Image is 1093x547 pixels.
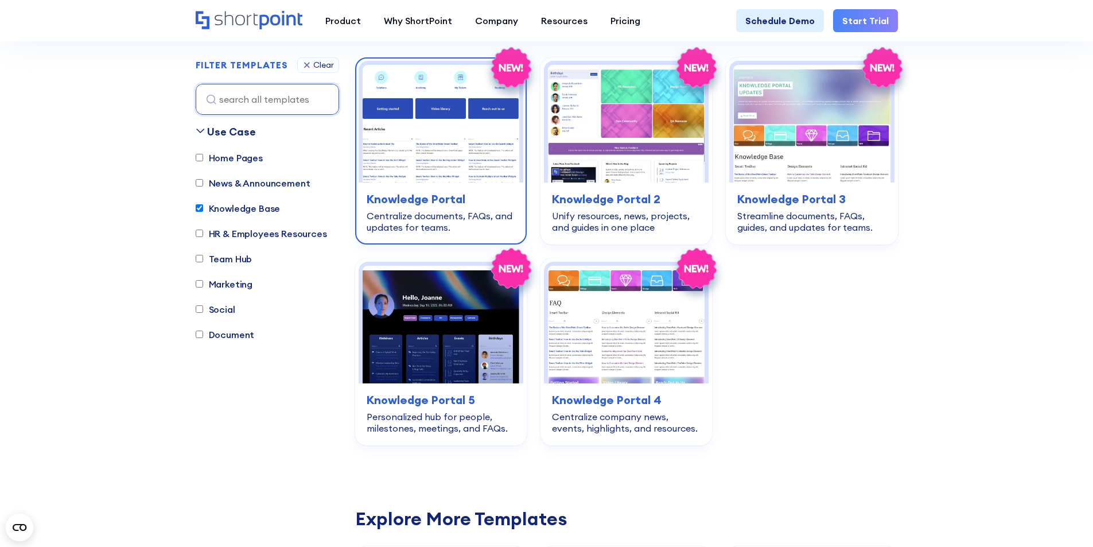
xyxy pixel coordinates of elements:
[833,9,898,32] a: Start Trial
[196,151,263,165] label: Home Pages
[355,57,527,245] a: Knowledge Portal – SharePoint Knowledge Base Template: Centralize documents, FAQs, and updates fo...
[367,391,515,409] h3: Knowledge Portal 5
[548,266,705,383] img: Knowledge Portal 4 – SharePoint Wiki Template: Centralize company news, events, highlights, and r...
[196,302,235,316] label: Social
[196,154,203,162] input: Home Pages
[367,411,515,434] div: Personalized hub for people, milestones, meetings, and FAQs.
[530,9,599,32] a: Resources
[726,57,897,245] a: Knowledge Portal 3 – Best SharePoint Template For Knowledge Base: Streamline documents, FAQs, gui...
[355,258,527,445] a: Knowledge Portal 5 – SharePoint Profile Page: Personalized hub for people, milestones, meetings, ...
[196,328,255,342] label: Document
[736,9,824,32] a: Schedule Demo
[355,510,898,528] div: Explore More Templates
[196,11,302,30] a: Home
[540,258,712,445] a: Knowledge Portal 4 – SharePoint Wiki Template: Centralize company news, events, highlights, and r...
[548,65,705,183] img: Knowledge Portal 2 – SharePoint IT knowledge base Template: Unify resources, news, projects, and ...
[540,57,712,245] a: Knowledge Portal 2 – SharePoint IT knowledge base Template: Unify resources, news, projects, and ...
[313,61,334,69] div: Clear
[196,306,203,313] input: Social
[196,176,310,190] label: News & Announcement
[610,14,640,28] div: Pricing
[552,391,701,409] h3: Knowledge Portal 4
[196,277,253,291] label: Marketing
[475,14,518,28] div: Company
[196,61,288,70] div: FILTER TEMPLATES
[552,210,701,233] div: Unify resources, news, projects, and guides in one place
[367,210,515,233] div: Centralize documents, FAQs, and updates for teams.
[196,205,203,212] input: Knowledge Base
[196,331,203,339] input: Document
[196,252,252,266] label: Team Hub
[196,180,203,187] input: News & Announcement
[733,65,890,183] img: Knowledge Portal 3 – Best SharePoint Template For Knowledge Base: Streamline documents, FAQs, gui...
[552,411,701,434] div: Centralize company news, events, highlights, and resources.
[196,230,203,238] input: HR & Employees Resources
[886,414,1093,547] iframe: Chat Widget
[363,266,519,383] img: Knowledge Portal 5 – SharePoint Profile Page: Personalized hub for people, milestones, meetings, ...
[314,9,372,32] a: Product
[367,191,515,208] h3: Knowledge Portal
[325,14,361,28] div: Product
[196,281,203,288] input: Marketing
[737,191,886,208] h3: Knowledge Portal 3
[363,65,519,183] img: Knowledge Portal – SharePoint Knowledge Base Template: Centralize documents, FAQs, and updates fo...
[737,210,886,233] div: Streamline documents, FAQs, guides, and updates for teams.
[196,201,281,215] label: Knowledge Base
[372,9,464,32] a: Why ShortPoint
[207,124,256,139] div: Use Case
[6,514,33,541] button: Open CMP widget
[552,191,701,208] h3: Knowledge Portal 2
[196,84,339,115] input: search all templates
[541,14,588,28] div: Resources
[196,255,203,263] input: Team Hub
[599,9,652,32] a: Pricing
[196,227,327,240] label: HR & Employees Resources
[384,14,452,28] div: Why ShortPoint
[464,9,530,32] a: Company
